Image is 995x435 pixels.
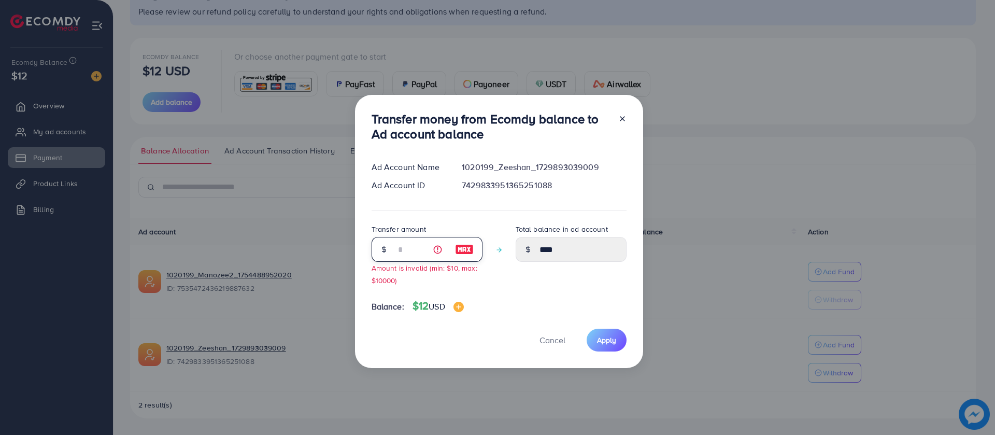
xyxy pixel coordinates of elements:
[429,301,445,312] span: USD
[372,111,610,142] h3: Transfer money from Ecomdy balance to Ad account balance
[372,301,404,313] span: Balance:
[453,179,634,191] div: 7429833951365251088
[597,335,616,345] span: Apply
[363,161,454,173] div: Ad Account Name
[587,329,627,351] button: Apply
[516,224,608,234] label: Total balance in ad account
[372,263,477,285] small: Amount is invalid (min: $10, max: $10000)
[413,300,464,313] h4: $12
[455,243,474,256] img: image
[539,334,565,346] span: Cancel
[527,329,578,351] button: Cancel
[372,224,426,234] label: Transfer amount
[453,302,464,312] img: image
[453,161,634,173] div: 1020199_Zeeshan_1729893039009
[363,179,454,191] div: Ad Account ID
